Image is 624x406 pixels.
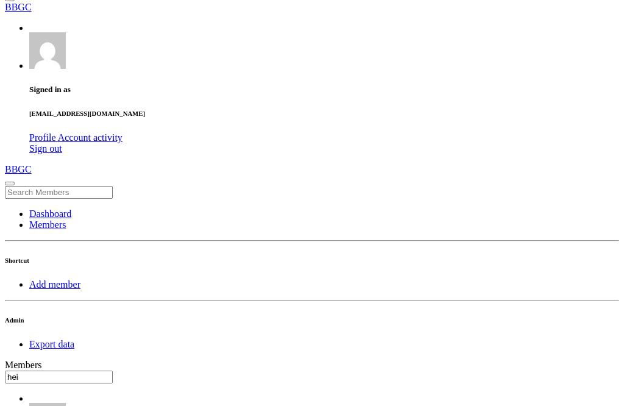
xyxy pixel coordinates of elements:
[5,2,619,13] a: BBGC
[5,360,619,371] div: Members
[29,110,619,117] h6: [EMAIL_ADDRESS][DOMAIN_NAME]
[29,219,66,230] a: Members
[5,316,619,324] h6: Admin
[5,164,619,175] a: BBGC
[5,182,15,185] button: Toggle sidenav
[29,339,74,349] a: Export data
[5,371,113,383] input: Search members
[5,186,113,199] input: Search
[29,85,619,94] h5: Signed in as
[29,132,58,143] a: Profile
[29,208,71,219] a: Dashboard
[29,143,62,154] a: Sign out
[29,132,56,143] span: Profile
[5,257,619,264] h6: Shortcut
[29,279,80,290] a: Add member
[58,132,122,143] a: Account activity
